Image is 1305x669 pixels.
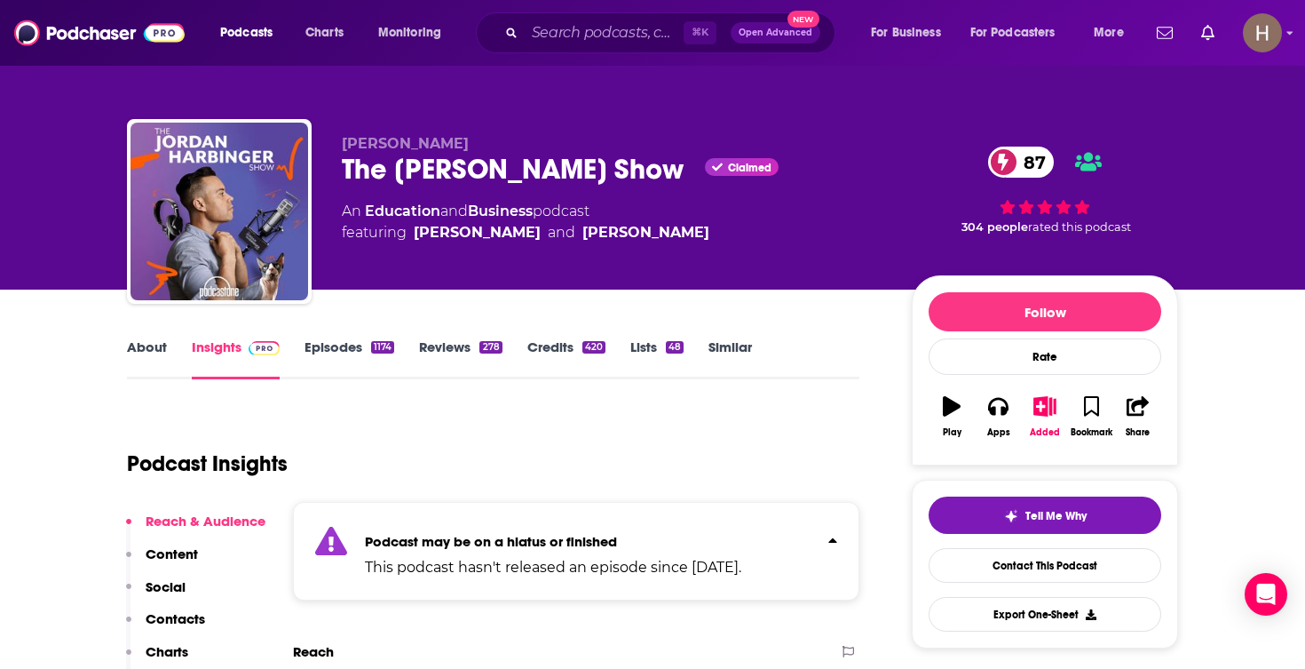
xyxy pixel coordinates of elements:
[1194,18,1222,48] a: Show notifications dropdown
[630,338,684,379] a: Lists48
[365,557,741,578] p: This podcast hasn't released an episode since [DATE].
[493,12,852,53] div: Search podcasts, credits, & more...
[987,427,1010,438] div: Apps
[127,450,288,477] h1: Podcast Insights
[146,643,188,660] p: Charts
[208,19,296,47] button: open menu
[126,578,186,611] button: Social
[1081,19,1146,47] button: open menu
[684,21,716,44] span: ⌘ K
[527,338,605,379] a: Credits420
[479,341,502,354] div: 278
[342,222,709,243] span: featuring
[146,578,186,595] p: Social
[961,220,1028,234] span: 304 people
[959,19,1081,47] button: open menu
[1022,385,1068,449] button: Added
[1030,427,1060,438] div: Added
[929,385,975,449] button: Play
[1150,18,1180,48] a: Show notifications dropdown
[146,610,205,627] p: Contacts
[728,163,771,172] span: Claimed
[130,123,308,300] img: The Jordan Harbinger Show
[525,19,684,47] input: Search podcasts, credits, & more...
[858,19,963,47] button: open menu
[1071,427,1112,438] div: Bookmark
[929,292,1161,331] button: Follow
[440,203,468,219] span: and
[126,546,198,578] button: Content
[304,338,394,379] a: Episodes1174
[1245,573,1287,616] div: Open Intercom Messenger
[1243,13,1282,52] span: Logged in as hpoole
[1126,427,1150,438] div: Share
[912,135,1178,245] div: 87 304 peoplerated this podcast
[293,643,334,660] h2: Reach
[1068,385,1114,449] button: Bookmark
[1094,20,1124,45] span: More
[929,497,1161,534] button: tell me why sparkleTell Me Why
[1243,13,1282,52] img: User Profile
[126,610,205,643] button: Contacts
[365,533,617,550] strong: Podcast may be on a hiatus or finished
[192,338,280,379] a: InsightsPodchaser Pro
[468,203,533,219] a: Business
[943,427,961,438] div: Play
[871,20,941,45] span: For Business
[929,548,1161,583] a: Contact This Podcast
[14,16,185,50] img: Podchaser - Follow, Share and Rate Podcasts
[988,147,1055,178] a: 87
[294,19,354,47] a: Charts
[293,502,859,601] section: Click to expand status details
[970,20,1056,45] span: For Podcasters
[739,28,812,37] span: Open Advanced
[929,597,1161,632] button: Export One-Sheet
[305,20,344,45] span: Charts
[666,341,684,354] div: 48
[1115,385,1161,449] button: Share
[582,222,709,243] div: [PERSON_NAME]
[378,20,441,45] span: Monitoring
[126,513,265,546] button: Reach & Audience
[366,19,464,47] button: open menu
[419,338,502,379] a: Reviews278
[708,338,752,379] a: Similar
[371,341,394,354] div: 1174
[220,20,273,45] span: Podcasts
[342,201,709,243] div: An podcast
[249,341,280,355] img: Podchaser Pro
[731,22,820,44] button: Open AdvancedNew
[1006,147,1055,178] span: 87
[127,338,167,379] a: About
[1004,509,1018,523] img: tell me why sparkle
[1243,13,1282,52] button: Show profile menu
[414,222,541,243] a: Jordan Harbinger
[787,11,819,28] span: New
[929,338,1161,375] div: Rate
[548,222,575,243] span: and
[1025,509,1087,523] span: Tell Me Why
[342,135,469,152] span: [PERSON_NAME]
[146,513,265,530] p: Reach & Audience
[365,203,440,219] a: Education
[146,546,198,562] p: Content
[1028,220,1131,234] span: rated this podcast
[582,341,605,354] div: 420
[975,385,1021,449] button: Apps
